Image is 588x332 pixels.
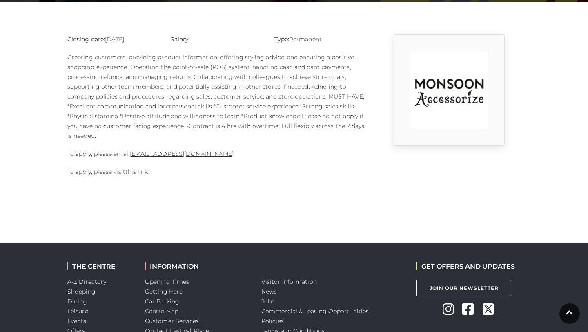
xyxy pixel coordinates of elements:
[145,278,189,285] a: Opening Times
[261,317,284,325] a: Policies
[416,280,511,296] a: Join Our Newsletter
[67,34,158,44] p: [DATE]
[410,51,488,129] img: rtuC_1630740947_no1Y.jpg
[67,262,133,270] h2: THE CENTRE
[67,298,87,305] a: Dining
[67,149,365,159] p: To apply, please email .
[261,288,277,295] a: News
[416,262,515,270] h2: GET OFFERS AND UPDATES
[67,288,96,295] a: Shopping
[261,278,317,285] a: Visitor information
[67,52,365,141] p: Greeting customers, providing product information, offering styling advice, and ensuring a positi...
[261,298,274,305] a: Jobs
[274,36,289,43] strong: Type:
[125,168,148,175] a: this link
[67,278,106,285] a: A-Z Directory
[67,317,87,325] a: Events
[145,288,183,295] a: Getting Here
[274,34,365,44] p: Permanent
[67,307,88,315] a: Leisure
[261,307,369,315] a: Commercial & Leasing Opportunities
[171,36,190,43] strong: Salary:
[67,167,365,177] p: To apply, please visit .
[145,262,249,270] h2: INFORMATION
[145,307,178,315] a: Centre Map
[145,298,179,305] a: Car Parking
[130,150,234,157] a: [EMAIL_ADDRESS][DOMAIN_NAME]
[145,317,199,325] a: Customer Services
[67,36,105,43] strong: Closing date:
